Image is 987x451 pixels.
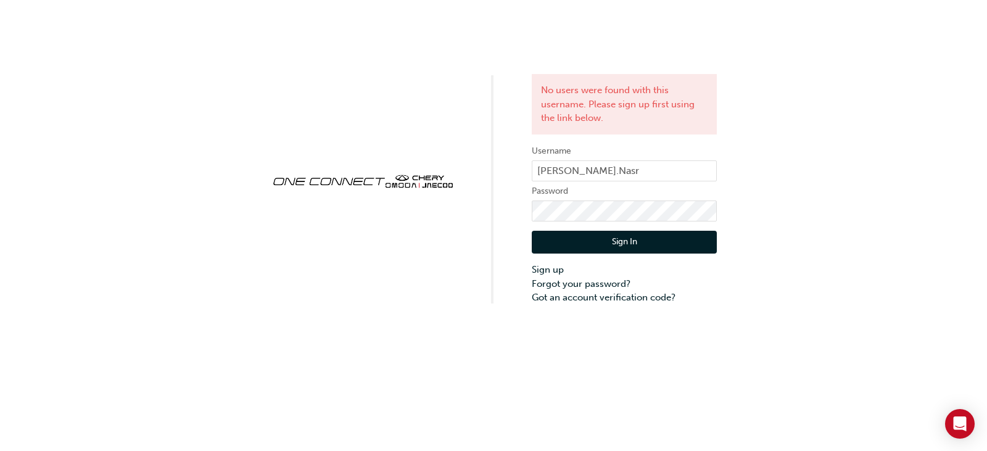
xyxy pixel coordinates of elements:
[532,160,717,181] input: Username
[532,277,717,291] a: Forgot your password?
[532,291,717,305] a: Got an account verification code?
[532,231,717,254] button: Sign In
[270,164,455,196] img: oneconnect
[945,409,975,439] div: Open Intercom Messenger
[532,263,717,277] a: Sign up
[532,144,717,159] label: Username
[532,74,717,134] div: No users were found with this username. Please sign up first using the link below.
[532,184,717,199] label: Password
